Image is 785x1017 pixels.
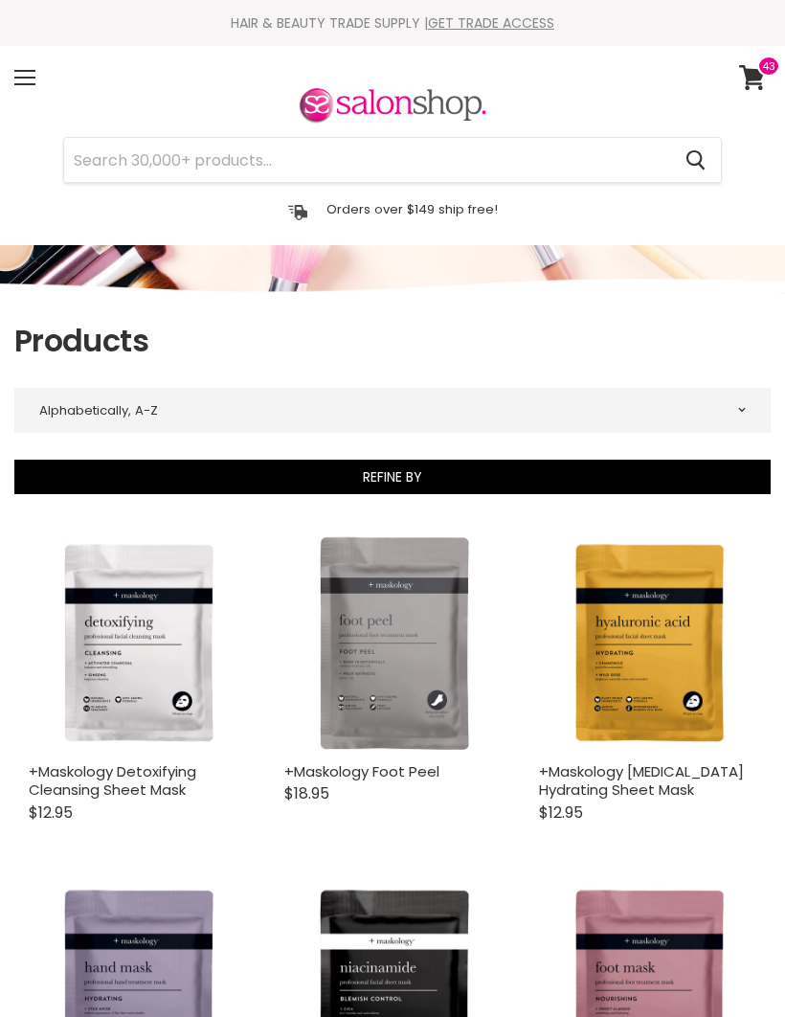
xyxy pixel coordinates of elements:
span: $12.95 [29,802,73,824]
img: +Maskology Detoxifying Cleansing Sheet Mask [29,535,246,753]
button: Search [670,138,721,182]
a: GET TRADE ACCESS [428,13,554,33]
input: Search [64,138,670,182]
img: +Maskology Hyaluronic Acid Hydrating Sheet Mask [539,535,756,753]
button: Refine By [14,460,771,494]
img: +Maskology Foot Peel [284,535,502,753]
span: $12.95 [539,802,583,824]
form: Product [63,137,722,183]
a: +Maskology Foot Peel [284,761,439,781]
a: +Maskology [MEDICAL_DATA] Hydrating Sheet Mask [539,761,744,801]
p: Orders over $149 ship free! [326,201,498,217]
h1: Products [14,321,771,361]
span: $18.95 [284,782,329,804]
a: +Maskology Detoxifying Cleansing Sheet Mask [29,761,196,801]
